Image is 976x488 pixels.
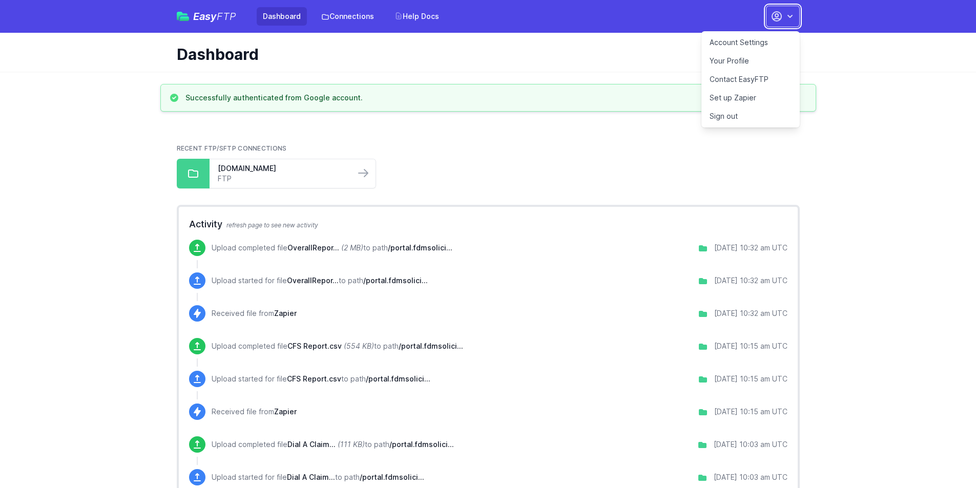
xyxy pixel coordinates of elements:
span: Dial A Claim Report.csv [287,473,335,481]
span: Zapier [274,407,297,416]
p: Received file from [212,407,297,417]
a: Contact EasyFTP [701,70,800,89]
div: [DATE] 10:15 am UTC [714,341,787,351]
span: /portal.fdmsolicitors.co.uk/public_html/wp-content [363,276,428,285]
p: Upload completed file to path [212,439,454,450]
span: CFS Report.csv [287,342,342,350]
h2: Recent FTP/SFTP Connections [177,144,800,153]
p: Upload completed file to path [212,243,452,253]
a: Dashboard [257,7,307,26]
a: Connections [315,7,380,26]
a: Help Docs [388,7,445,26]
div: [DATE] 10:32 am UTC [714,275,787,286]
h2: Activity [189,217,787,231]
a: Sign out [701,107,800,125]
div: [DATE] 10:32 am UTC [714,308,787,319]
span: Dial A Claim Report.csv [287,440,336,449]
span: FTP [217,10,236,23]
div: [DATE] 10:15 am UTC [714,374,787,384]
i: (2 MB) [341,243,363,252]
p: Upload started for file to path [212,275,428,286]
a: [DOMAIN_NAME] [218,163,347,174]
span: /portal.fdmsolicitors.co.uk/public_html/wp-content [366,374,430,383]
a: Your Profile [701,52,800,70]
i: (554 KB) [344,342,374,350]
span: OverallReport.csv [287,243,339,252]
div: [DATE] 10:15 am UTC [714,407,787,417]
a: FTP [218,174,347,184]
a: EasyFTP [177,11,236,22]
span: /portal.fdmsolicitors.co.uk/public_html/wp-content [399,342,463,350]
span: /portal.fdmsolicitors.co.uk/public_html/wp-content [389,440,454,449]
a: Account Settings [701,33,800,52]
h1: Dashboard [177,45,792,63]
span: /portal.fdmsolicitors.co.uk/public_html/wp-content [388,243,452,252]
div: [DATE] 10:03 am UTC [714,439,787,450]
p: Received file from [212,308,297,319]
span: refresh page to see new activity [226,221,318,229]
a: Set up Zapier [701,89,800,107]
p: Upload started for file to path [212,472,424,482]
i: (111 KB) [338,440,365,449]
span: OverallReport.csv [287,276,339,285]
span: Zapier [274,309,297,317]
span: /portal.fdmsolicitors.co.uk/public_html/wp-content [360,473,424,481]
span: CFS Report.csv [287,374,341,383]
span: Easy [193,11,236,22]
div: [DATE] 10:03 am UTC [714,472,787,482]
img: easyftp_logo.png [177,12,189,21]
p: Upload started for file to path [212,374,430,384]
p: Upload completed file to path [212,341,463,351]
h3: Successfully authenticated from Google account. [185,93,363,103]
div: [DATE] 10:32 am UTC [714,243,787,253]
